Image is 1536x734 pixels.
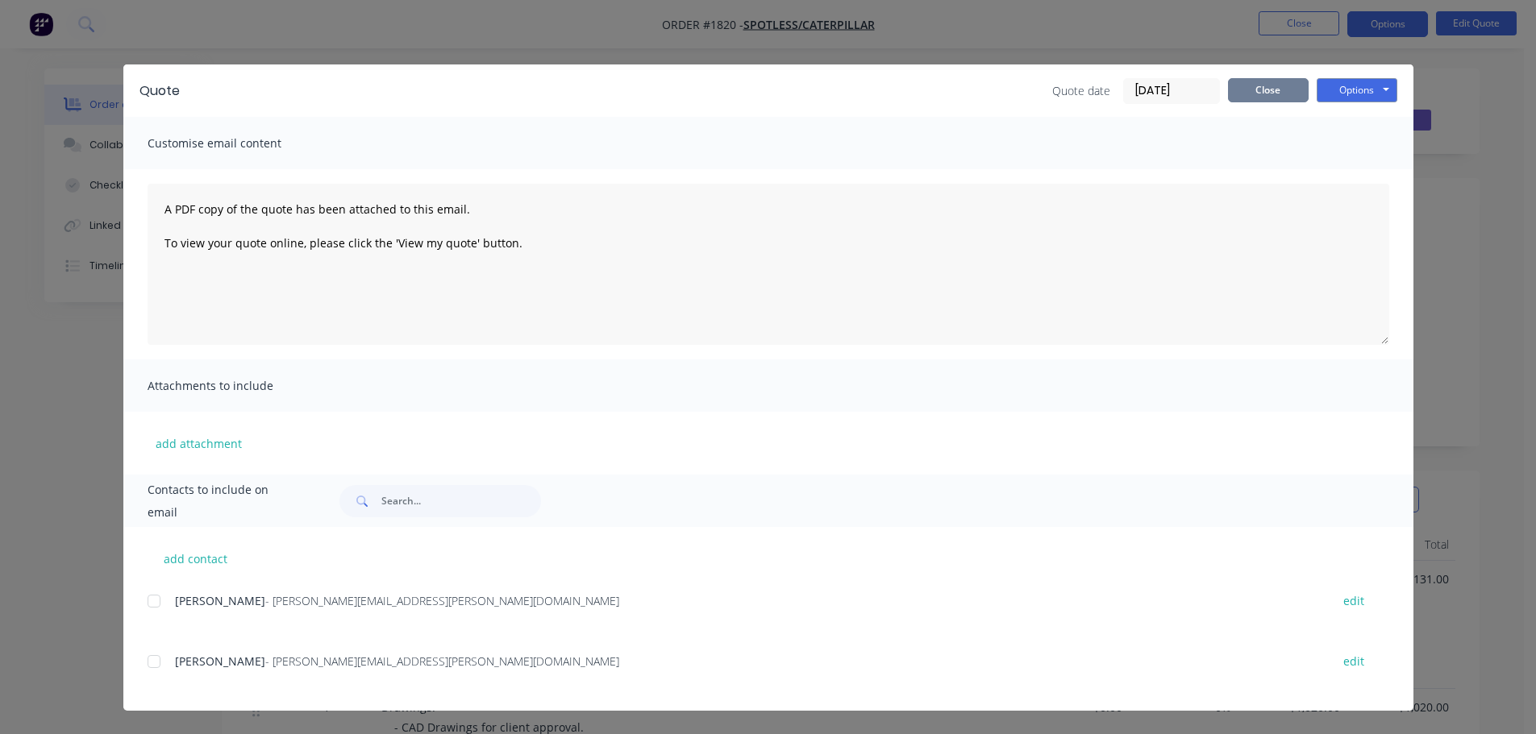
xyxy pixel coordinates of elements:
[265,593,619,608] span: - [PERSON_NAME][EMAIL_ADDRESS][PERSON_NAME][DOMAIN_NAME]
[148,375,325,397] span: Attachments to include
[148,132,325,155] span: Customise email content
[265,653,619,669] span: - [PERSON_NAME][EMAIL_ADDRESS][PERSON_NAME][DOMAIN_NAME]
[148,479,300,524] span: Contacts to include on email
[1228,78,1309,102] button: Close
[381,485,541,517] input: Search...
[1052,82,1110,99] span: Quote date
[148,184,1389,345] textarea: A PDF copy of the quote has been attached to this email. To view your quote online, please click ...
[139,81,180,101] div: Quote
[1334,590,1374,612] button: edit
[175,593,265,608] span: [PERSON_NAME]
[175,653,265,669] span: [PERSON_NAME]
[1317,78,1397,102] button: Options
[1334,650,1374,672] button: edit
[148,546,244,570] button: add contact
[148,431,250,455] button: add attachment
